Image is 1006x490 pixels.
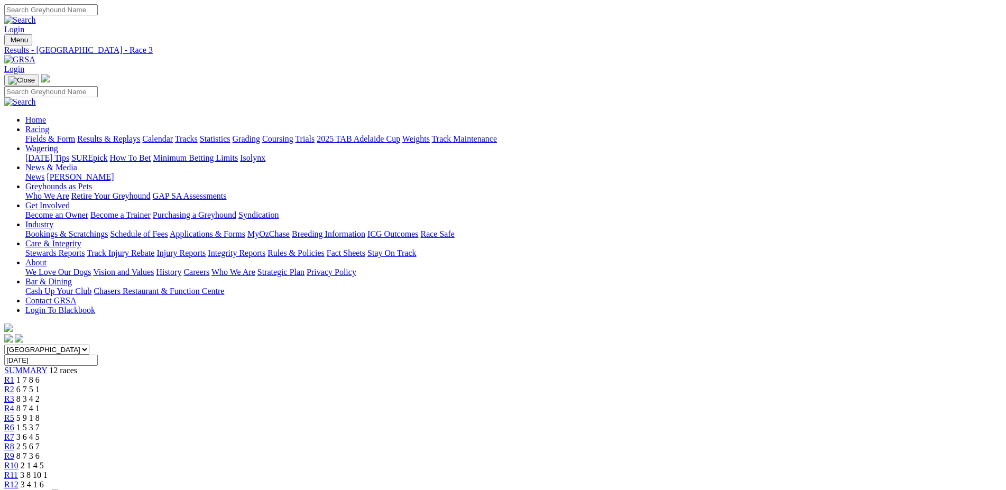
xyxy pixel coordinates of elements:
[25,296,76,305] a: Contact GRSA
[327,248,365,257] a: Fact Sheets
[25,267,91,276] a: We Love Our Dogs
[4,375,14,384] a: R1
[25,286,91,295] a: Cash Up Your Club
[307,267,356,276] a: Privacy Policy
[25,144,58,153] a: Wagering
[16,451,40,460] span: 8 7 3 6
[262,134,293,143] a: Coursing
[21,480,44,489] span: 3 4 1 6
[25,153,69,162] a: [DATE] Tips
[4,366,47,375] span: SUMMARY
[94,286,224,295] a: Chasers Restaurant & Function Centre
[25,229,108,238] a: Bookings & Scratchings
[317,134,400,143] a: 2025 TAB Adelaide Cup
[4,45,1002,55] a: Results - [GEOGRAPHIC_DATA] - Race 3
[4,470,18,479] span: R11
[25,210,88,219] a: Become an Owner
[25,229,1002,239] div: Industry
[25,163,77,172] a: News & Media
[71,191,151,200] a: Retire Your Greyhound
[87,248,154,257] a: Track Injury Rebate
[240,153,265,162] a: Isolynx
[183,267,209,276] a: Careers
[156,267,181,276] a: History
[4,385,14,394] a: R2
[238,210,279,219] a: Syndication
[90,210,151,219] a: Become a Trainer
[170,229,245,238] a: Applications & Forms
[11,36,28,44] span: Menu
[49,366,77,375] span: 12 races
[4,25,24,34] a: Login
[25,286,1002,296] div: Bar & Dining
[153,191,227,200] a: GAP SA Assessments
[4,413,14,422] a: R5
[4,55,35,64] img: GRSA
[153,153,238,162] a: Minimum Betting Limits
[25,153,1002,163] div: Wagering
[25,201,70,210] a: Get Involved
[295,134,315,143] a: Trials
[208,248,265,257] a: Integrity Reports
[16,423,40,432] span: 1 5 3 7
[25,306,95,315] a: Login To Blackbook
[432,134,497,143] a: Track Maintenance
[257,267,304,276] a: Strategic Plan
[25,182,92,191] a: Greyhounds as Pets
[16,442,40,451] span: 2 5 6 7
[247,229,290,238] a: MyOzChase
[25,172,1002,182] div: News & Media
[4,323,13,332] img: logo-grsa-white.png
[4,75,39,86] button: Toggle navigation
[25,248,1002,258] div: Care & Integrity
[153,210,236,219] a: Purchasing a Greyhound
[367,248,416,257] a: Stay On Track
[16,385,40,394] span: 6 7 5 1
[25,258,47,267] a: About
[25,191,69,200] a: Who We Are
[4,451,14,460] span: R9
[142,134,173,143] a: Calendar
[267,248,325,257] a: Rules & Policies
[25,220,53,229] a: Industry
[402,134,430,143] a: Weights
[15,334,23,343] img: twitter.svg
[20,470,48,479] span: 3 8 10 1
[4,86,98,97] input: Search
[4,64,24,73] a: Login
[156,248,206,257] a: Injury Reports
[110,153,151,162] a: How To Bet
[77,134,140,143] a: Results & Replays
[25,239,81,248] a: Care & Integrity
[8,76,35,85] img: Close
[16,432,40,441] span: 3 6 4 5
[211,267,255,276] a: Who We Are
[25,248,85,257] a: Stewards Reports
[4,334,13,343] img: facebook.svg
[200,134,230,143] a: Statistics
[4,97,36,107] img: Search
[93,267,154,276] a: Vision and Values
[25,115,46,124] a: Home
[25,191,1002,201] div: Greyhounds as Pets
[4,423,14,432] a: R6
[16,404,40,413] span: 8 7 4 1
[4,4,98,15] input: Search
[292,229,365,238] a: Breeding Information
[367,229,418,238] a: ICG Outcomes
[233,134,260,143] a: Grading
[4,15,36,25] img: Search
[4,461,19,470] a: R10
[16,413,40,422] span: 5 9 1 8
[25,277,72,286] a: Bar & Dining
[4,404,14,413] a: R4
[4,394,14,403] a: R3
[4,480,19,489] a: R12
